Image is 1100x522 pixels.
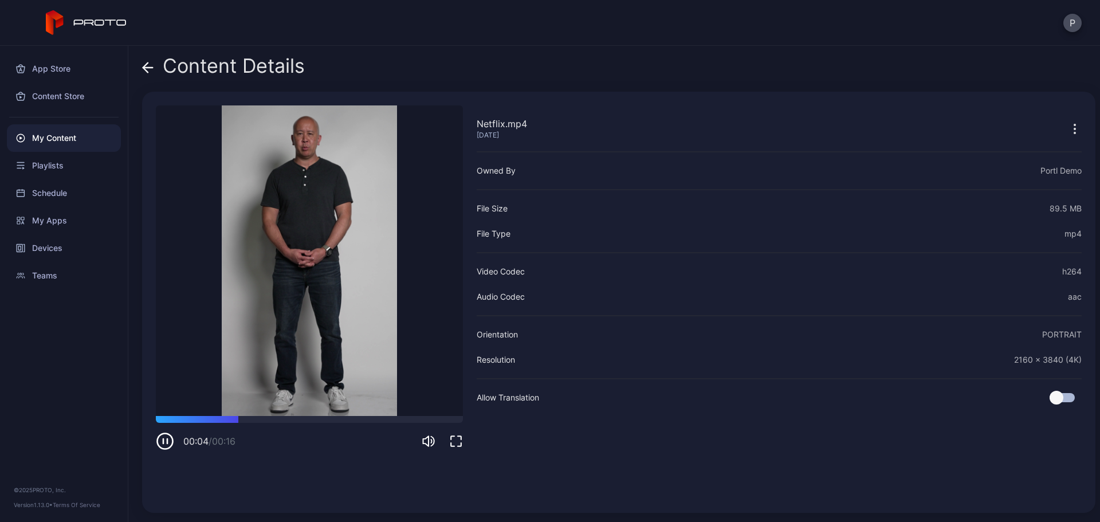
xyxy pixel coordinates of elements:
[477,131,527,140] div: [DATE]
[477,117,527,131] div: Netflix.mp4
[1064,227,1082,241] div: mp4
[53,501,100,508] a: Terms Of Service
[7,207,121,234] a: My Apps
[209,435,235,447] span: / 00:16
[1042,328,1082,342] div: PORTRAIT
[1063,14,1082,32] button: P
[14,501,53,508] span: Version 1.13.0 •
[7,55,121,83] a: App Store
[7,262,121,289] a: Teams
[477,164,516,178] div: Owned By
[477,290,525,304] div: Audio Codec
[477,202,508,215] div: File Size
[477,391,539,405] div: Allow Translation
[477,227,510,241] div: File Type
[1062,265,1082,278] div: h264
[1068,290,1082,304] div: aac
[477,353,515,367] div: Resolution
[7,179,121,207] a: Schedule
[477,265,525,278] div: Video Codec
[14,485,114,494] div: © 2025 PROTO, Inc.
[183,434,235,448] div: 00:04
[7,234,121,262] a: Devices
[142,55,305,83] div: Content Details
[156,105,463,416] video: Sorry, your browser doesn‘t support embedded videos
[477,328,518,342] div: Orientation
[7,83,121,110] a: Content Store
[1040,164,1082,178] div: Portl Demo
[7,124,121,152] a: My Content
[1014,353,1082,367] div: 2160 x 3840 (4K)
[1050,202,1082,215] div: 89.5 MB
[7,152,121,179] a: Playlists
